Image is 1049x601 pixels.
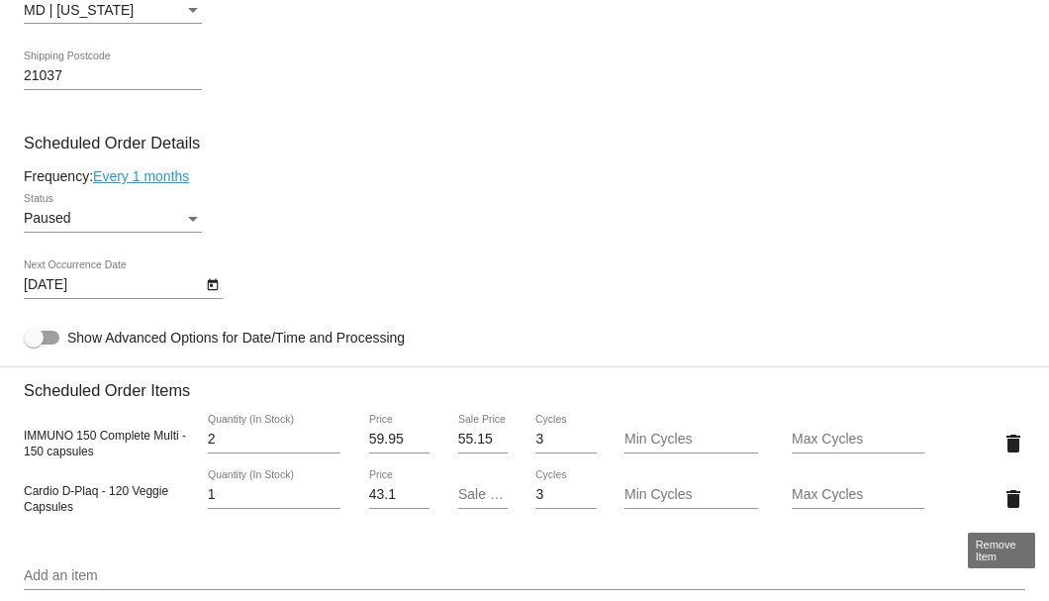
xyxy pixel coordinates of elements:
mat-select: Shipping State [24,3,202,19]
input: Max Cycles [792,487,924,503]
input: Max Cycles [792,432,924,448]
input: Cycles [535,487,596,503]
mat-icon: delete [1001,432,1025,455]
span: Paused [24,210,70,226]
input: Price [369,432,429,448]
h3: Scheduled Order Details [24,134,1025,152]
input: Add an item [24,568,1025,584]
mat-select: Status [24,211,202,227]
input: Cycles [535,432,596,448]
input: Min Cycles [624,432,757,448]
mat-icon: delete [1001,487,1025,511]
span: MD | [US_STATE] [24,2,134,18]
input: Sale Price [458,432,508,448]
input: Shipping Postcode [24,68,202,84]
span: IMMUNO 150 Complete Multi - 150 capsules [24,429,186,458]
a: Every 1 months [93,168,189,184]
div: Frequency: [24,168,1025,184]
h3: Scheduled Order Items [24,366,1025,400]
input: Quantity (In Stock) [208,487,340,503]
span: Show Advanced Options for Date/Time and Processing [67,328,405,348]
input: Price [369,487,429,503]
input: Min Cycles [624,487,757,503]
button: Open calendar [202,273,223,294]
input: Next Occurrence Date [24,277,202,293]
input: Quantity (In Stock) [208,432,340,448]
span: Cardio D-Plaq - 120 Veggie Capsules [24,484,168,514]
input: Sale Price [458,487,508,503]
